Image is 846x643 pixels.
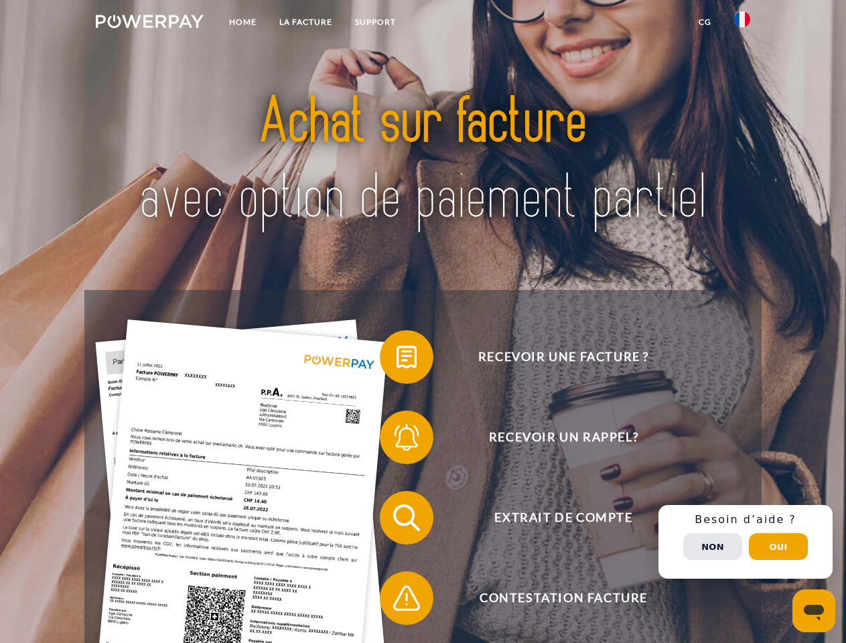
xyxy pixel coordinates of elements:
div: Schnellhilfe [658,505,833,579]
a: LA FACTURE [268,10,344,34]
a: CG [687,10,723,34]
span: Recevoir une facture ? [399,330,727,384]
button: Extrait de compte [380,491,728,545]
a: Home [218,10,268,34]
button: Oui [749,533,808,560]
h3: Besoin d’aide ? [666,513,825,526]
button: Recevoir un rappel? [380,411,728,464]
iframe: Bouton de lancement de la fenêtre de messagerie [792,589,835,632]
button: Recevoir une facture ? [380,330,728,384]
img: title-powerpay_fr.svg [128,64,718,257]
img: logo-powerpay-white.svg [96,15,204,28]
img: qb_search.svg [390,501,423,534]
img: qb_bill.svg [390,340,423,374]
img: qb_bell.svg [390,421,423,454]
span: Recevoir un rappel? [399,411,727,464]
img: qb_warning.svg [390,581,423,615]
a: Support [344,10,407,34]
button: Non [683,533,742,560]
span: Contestation Facture [399,571,727,625]
button: Contestation Facture [380,571,728,625]
span: Extrait de compte [399,491,727,545]
img: fr [734,11,750,27]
